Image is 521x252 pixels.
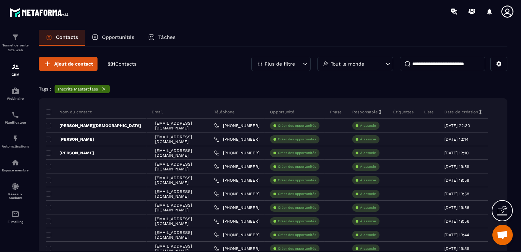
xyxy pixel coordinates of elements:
[360,178,376,183] p: À associe
[331,61,364,66] p: Tout le monde
[39,57,98,71] button: Ajout de contact
[444,233,469,237] p: [DATE] 19:44
[444,178,469,183] p: [DATE] 19:59
[278,123,316,128] p: Créer des opportunités
[2,82,29,106] a: automationsautomationsWebinaire
[85,30,141,46] a: Opportunités
[11,210,19,218] img: email
[39,30,85,46] a: Contacts
[46,123,141,128] p: [PERSON_NAME][DEMOGRAPHIC_DATA]
[278,137,316,142] p: Créer des opportunités
[360,233,376,237] p: À associe
[330,109,342,115] p: Phase
[214,246,259,251] a: [PHONE_NUMBER]
[444,137,468,142] p: [DATE] 12:14
[11,111,19,119] img: scheduler
[11,63,19,71] img: formation
[360,205,376,210] p: À associe
[11,87,19,95] img: automations
[278,192,316,196] p: Créer des opportunités
[214,150,259,156] a: [PHONE_NUMBER]
[360,137,376,142] p: À associe
[265,61,295,66] p: Plus de filtre
[102,34,134,40] p: Opportunités
[444,219,469,224] p: [DATE] 19:56
[2,106,29,129] a: schedulerschedulerPlanificateur
[2,177,29,205] a: social-networksocial-networkRéseaux Sociaux
[11,182,19,191] img: social-network
[270,109,294,115] p: Opportunité
[360,219,376,224] p: À associe
[2,97,29,100] p: Webinaire
[278,233,316,237] p: Créer des opportunités
[444,151,468,155] p: [DATE] 12:10
[214,219,259,224] a: [PHONE_NUMBER]
[393,109,414,115] p: Étiquettes
[108,61,136,67] p: 231
[10,6,71,19] img: logo
[214,205,259,210] a: [PHONE_NUMBER]
[214,123,259,128] a: [PHONE_NUMBER]
[278,151,316,155] p: Créer des opportunités
[278,205,316,210] p: Créer des opportunités
[444,123,470,128] p: [DATE] 22:30
[2,43,29,53] p: Tunnel de vente Site web
[2,129,29,153] a: automationsautomationsAutomatisations
[2,220,29,224] p: E-mailing
[2,144,29,148] p: Automatisations
[54,60,93,67] span: Ajout de contact
[46,150,94,156] p: [PERSON_NAME]
[2,168,29,172] p: Espace membre
[58,87,98,92] p: Inscrits Masterclass
[11,33,19,41] img: formation
[278,246,316,251] p: Créer des opportunités
[278,178,316,183] p: Créer des opportunités
[2,121,29,124] p: Planificateur
[444,246,469,251] p: [DATE] 19:39
[152,109,163,115] p: Email
[360,151,376,155] p: À associe
[214,178,259,183] a: [PHONE_NUMBER]
[444,164,469,169] p: [DATE] 19:59
[56,34,78,40] p: Contacts
[360,164,376,169] p: À associe
[46,109,92,115] p: Nom du contact
[11,135,19,143] img: automations
[214,137,259,142] a: [PHONE_NUMBER]
[278,164,316,169] p: Créer des opportunités
[11,158,19,167] img: automations
[424,109,434,115] p: Liste
[214,164,259,169] a: [PHONE_NUMBER]
[352,109,378,115] p: Responsable
[444,109,478,115] p: Date de création
[492,225,513,245] div: Ouvrir le chat
[2,58,29,82] a: formationformationCRM
[2,153,29,177] a: automationsautomationsEspace membre
[444,205,469,210] p: [DATE] 19:56
[2,73,29,76] p: CRM
[46,137,94,142] p: [PERSON_NAME]
[115,61,136,67] span: Contacts
[278,219,316,224] p: Créer des opportunités
[444,192,469,196] p: [DATE] 19:58
[214,191,259,197] a: [PHONE_NUMBER]
[2,192,29,200] p: Réseaux Sociaux
[39,86,51,92] p: Tags :
[360,123,376,128] p: À associe
[158,34,176,40] p: Tâches
[2,28,29,58] a: formationformationTunnel de vente Site web
[141,30,182,46] a: Tâches
[214,232,259,238] a: [PHONE_NUMBER]
[2,205,29,229] a: emailemailE-mailing
[360,192,376,196] p: À associe
[360,246,376,251] p: À associe
[214,109,235,115] p: Téléphone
